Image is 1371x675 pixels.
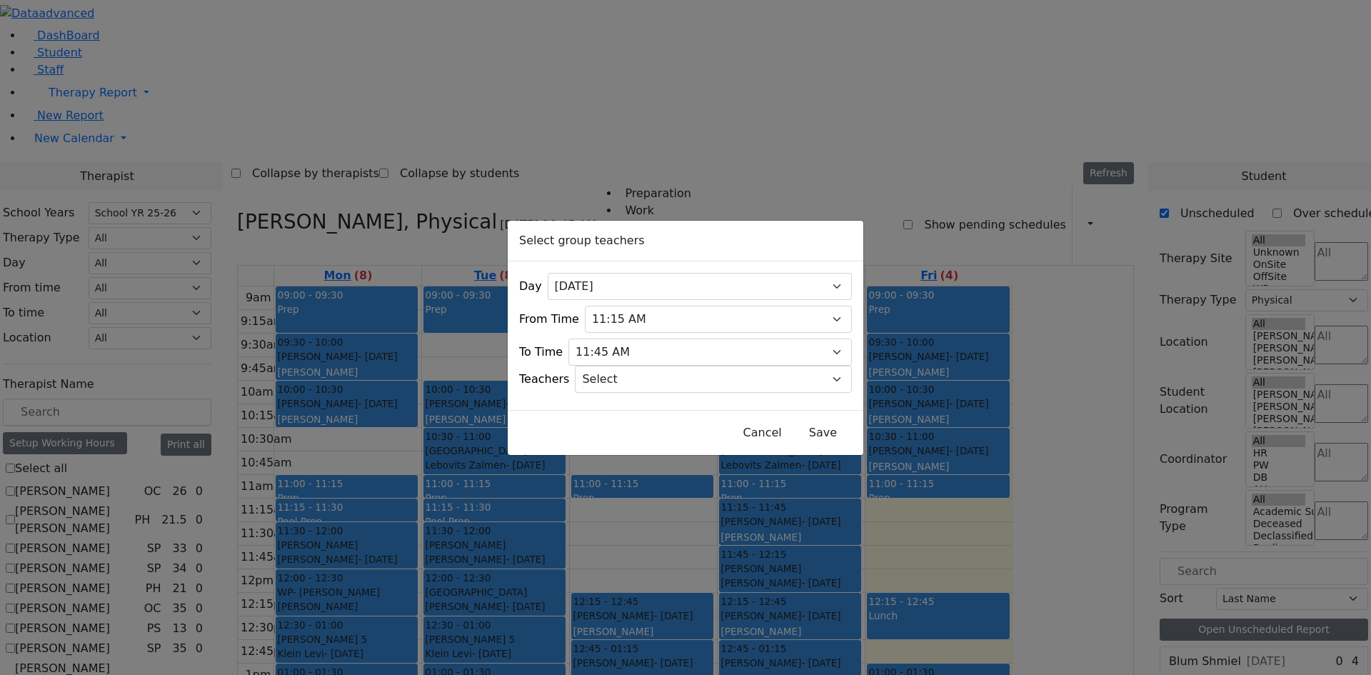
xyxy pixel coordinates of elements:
label: Teachers [519,371,569,388]
label: To Time [519,344,563,361]
button: Close [734,419,791,446]
label: Day [519,278,542,295]
label: From Time [519,311,579,328]
button: Save [791,419,855,446]
div: Select group teachers [508,221,863,261]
